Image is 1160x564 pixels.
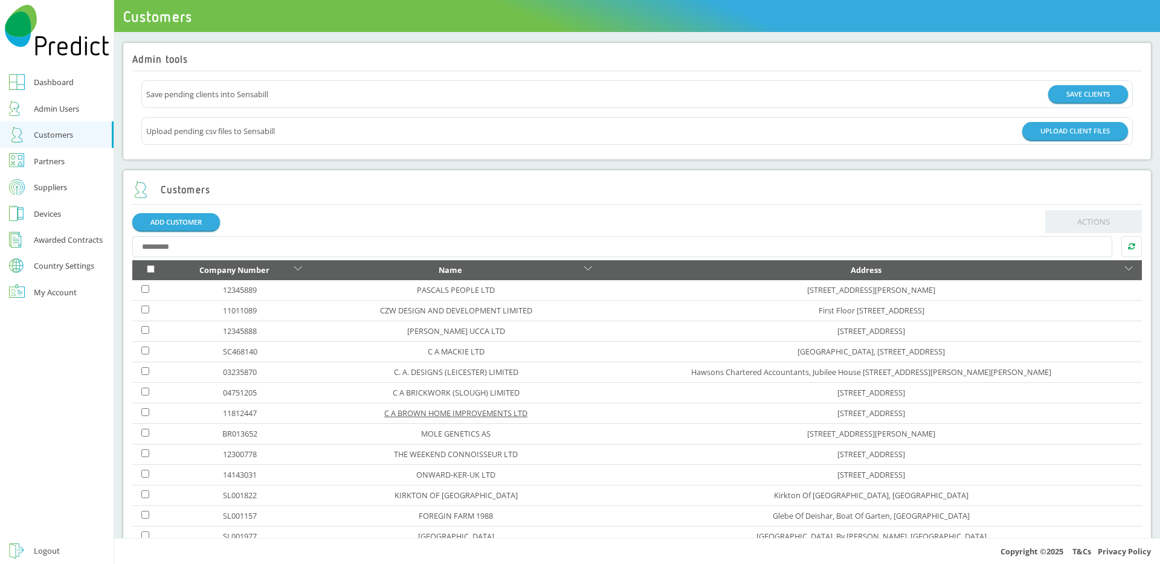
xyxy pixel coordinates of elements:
a: [STREET_ADDRESS] [837,408,905,418]
a: MOLE GENETICS AS [421,428,491,439]
a: C. A. DESIGNS (LEICESTER) LIMITED [394,367,518,377]
span: Upload pending csv files to Sensabill [146,124,275,138]
a: CZW DESIGN AND DEVELOPMENT LIMITED [380,305,532,316]
button: UPLOAD CLIENT FILES [1022,122,1128,139]
a: ONWARD-KER-UK LTD [416,469,495,480]
a: [PERSON_NAME] UCCA LTD [407,325,505,336]
div: Company Number [178,263,291,277]
a: [STREET_ADDRESS][PERSON_NAME] [807,428,935,439]
a: 12300778 [223,449,257,460]
h2: Admin tools [132,54,188,65]
a: BR013652 [222,428,257,439]
div: Awarded Contracts [34,232,103,247]
a: Hawsons Chartered Accountants, Jubilee House [STREET_ADDRESS][PERSON_NAME][PERSON_NAME] [691,367,1051,377]
a: ADD CUSTOMER [132,213,220,231]
a: KIRKTON OF [GEOGRAPHIC_DATA] [395,490,518,501]
div: Suppliers [34,180,67,194]
a: 12345888 [223,325,257,336]
a: SL001822 [223,490,257,501]
a: 11011089 [223,305,257,316]
a: T&Cs [1072,546,1091,557]
span: Save pending clients into Sensabill [146,87,268,101]
a: 12345889 [223,284,257,295]
div: Dashboard [34,75,74,89]
a: C A MACKIE LTD [428,346,485,357]
a: PASCALS PEOPLE LTD [417,284,495,295]
a: SL001157 [223,510,257,521]
a: FOREGIN FARM 1988 [419,510,493,521]
a: SC468140 [223,346,257,357]
div: Actions [132,80,1142,146]
div: Country Settings [34,262,94,270]
a: Privacy Policy [1098,546,1151,557]
a: [STREET_ADDRESS] [837,449,905,460]
div: My Account [34,285,77,300]
img: Predict Mobile [5,5,109,56]
div: Address [610,263,1122,277]
a: First Floor [STREET_ADDRESS] [819,305,924,316]
div: Logout [34,543,60,558]
h2: Customers [132,181,211,199]
a: 11812447 [223,408,257,418]
a: [STREET_ADDRESS] [837,469,905,480]
a: C A BROWN HOME IMPROVEMENTS LTD [384,408,527,418]
a: 14143031 [223,469,257,480]
button: SAVE CLIENTS [1048,85,1128,103]
a: [GEOGRAPHIC_DATA] [418,531,494,542]
a: [STREET_ADDRESS] [837,387,905,398]
a: Glebe Of Deishar, Boat Of Garten, [GEOGRAPHIC_DATA] [773,510,970,521]
a: [GEOGRAPHIC_DATA], By [PERSON_NAME], [GEOGRAPHIC_DATA] [756,531,987,542]
div: Customers [34,127,73,142]
div: Admin Users [34,101,79,116]
div: Name [320,263,581,277]
a: Kirkton Of [GEOGRAPHIC_DATA], [GEOGRAPHIC_DATA] [774,490,968,501]
a: THE WEEKEND CONNOISSEUR LTD [394,449,518,460]
a: C A BRICKWORK (SLOUGH) LIMITED [393,387,520,398]
div: Devices [34,207,61,221]
a: [STREET_ADDRESS] [837,325,905,336]
div: Partners [34,154,65,168]
a: SL001977 [223,531,257,542]
a: 03235870 [223,367,257,377]
a: [GEOGRAPHIC_DATA], [STREET_ADDRESS] [797,346,945,357]
a: 04751205 [223,387,257,398]
a: [STREET_ADDRESS][PERSON_NAME] [807,284,935,295]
